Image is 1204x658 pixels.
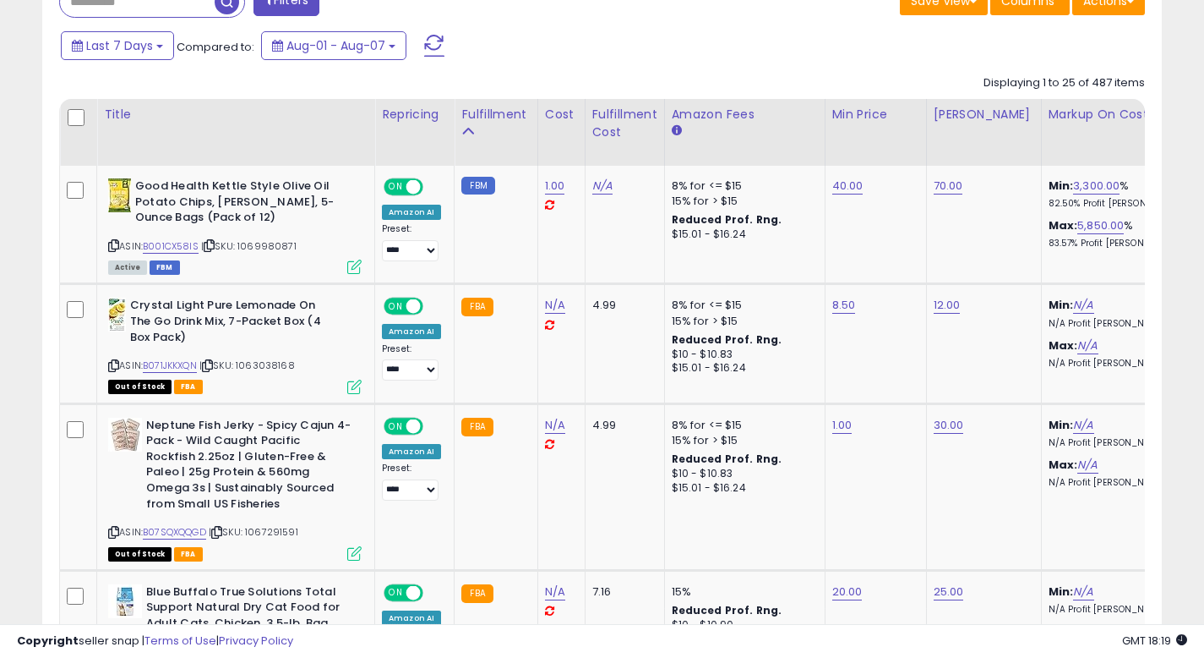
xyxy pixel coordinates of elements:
div: Amazon AI [382,324,441,339]
div: $15.01 - $16.24 [672,361,812,376]
a: N/A [545,584,565,600]
small: Amazon Fees. [672,123,682,139]
a: 3,300.00 [1073,178,1120,195]
b: Reduced Prof. Rng. [672,452,782,466]
div: Markup on Cost [1049,106,1195,123]
p: N/A Profit [PERSON_NAME] [1049,477,1189,489]
span: OFF [421,180,448,195]
span: | SKU: 1069980871 [201,239,297,253]
div: seller snap | | [17,633,293,650]
a: 5,850.00 [1077,217,1124,234]
p: N/A Profit [PERSON_NAME] [1049,358,1189,370]
small: FBM [461,177,494,195]
a: N/A [1073,297,1093,314]
b: Reduced Prof. Rng. [672,603,782,617]
div: 8% for <= $15 [672,178,812,194]
img: 417aE3+L67L._SL40_.jpg [108,298,126,332]
div: 8% for <= $15 [672,298,812,313]
button: Last 7 Days [61,31,174,60]
div: ASIN: [108,178,362,272]
img: 41A4wwdyEEL._SL40_.jpg [108,584,142,618]
div: Preset: [382,463,441,501]
span: All listings currently available for purchase on Amazon [108,260,147,275]
span: OFF [421,585,448,600]
div: 15% for > $15 [672,194,812,209]
div: $15.01 - $16.24 [672,481,812,496]
b: Crystal Light Pure Lemonade On The Go Drink Mix, 7-Packet Box (4 Box Pack) [130,298,335,349]
span: ON [385,299,406,314]
span: OFF [421,299,448,314]
div: 8% for <= $15 [672,418,812,433]
img: 51+qYSSrJSL._SL40_.jpg [108,418,142,452]
b: Min: [1049,417,1074,433]
div: Fulfillment [461,106,530,123]
b: Good Health Kettle Style Olive Oil Potato Chips, [PERSON_NAME], 5-Ounce Bags (Pack of 12) [135,178,340,230]
b: Max: [1049,337,1078,354]
div: Amazon AI [382,444,441,459]
div: Fulfillment Cost [592,106,657,141]
small: FBA [461,298,493,316]
div: 15% for > $15 [672,433,812,448]
span: ON [385,180,406,195]
div: $10 - $10.83 [672,467,812,481]
div: 4.99 [592,418,651,433]
span: Compared to: [177,39,254,55]
b: Reduced Prof. Rng. [672,332,782,347]
b: Min: [1049,178,1074,194]
a: 12.00 [934,297,961,314]
p: N/A Profit [PERSON_NAME] [1049,604,1189,616]
span: OFF [421,419,448,433]
b: Blue Buffalo True Solutions Total Support Natural Dry Cat Food for Adult Cats, Chicken, 3.5-lb. Bag [146,584,351,636]
div: Min Price [832,106,919,123]
div: % [1049,218,1189,249]
b: Reduced Prof. Rng. [672,212,782,227]
a: 1.00 [832,417,853,434]
a: 8.50 [832,297,856,314]
a: 1.00 [545,178,565,195]
small: FBA [461,584,493,603]
div: 15% [672,584,812,600]
a: Privacy Policy [219,633,293,649]
p: N/A Profit [PERSON_NAME] [1049,437,1189,449]
a: N/A [1073,417,1093,434]
span: 2025-08-15 18:19 GMT [1122,633,1187,649]
div: Repricing [382,106,447,123]
div: ASIN: [108,418,362,559]
img: 51yp3tkyGrL._SL40_.jpg [108,178,131,212]
b: Min: [1049,584,1074,600]
span: Last 7 Days [86,37,153,54]
a: 25.00 [934,584,964,600]
a: B07SQXQQGD [143,525,206,540]
div: Title [104,106,368,123]
div: 7.16 [592,584,651,600]
span: ON [385,419,406,433]
div: 4.99 [592,298,651,313]
div: $15.01 - $16.24 [672,228,812,242]
a: N/A [545,297,565,314]
a: N/A [1077,337,1098,354]
div: Preset: [382,223,441,261]
div: % [1049,178,1189,210]
th: The percentage added to the cost of goods (COGS) that forms the calculator for Min & Max prices. [1041,99,1201,166]
span: All listings that are currently out of stock and unavailable for purchase on Amazon [108,380,172,394]
small: FBA [461,418,493,436]
div: [PERSON_NAME] [934,106,1034,123]
div: ASIN: [108,298,362,392]
a: N/A [1073,584,1093,600]
span: | SKU: 1063038168 [199,359,295,372]
span: | SKU: 1067291591 [209,525,298,539]
a: N/A [592,178,613,195]
b: Min: [1049,297,1074,313]
div: Amazon Fees [672,106,818,123]
span: ON [385,585,406,600]
div: Cost [545,106,578,123]
div: $10 - $10.83 [672,348,812,362]
p: N/A Profit [PERSON_NAME] [1049,318,1189,330]
span: FBM [150,260,180,275]
a: Terms of Use [144,633,216,649]
b: Max: [1049,457,1078,473]
a: B071JKKXQN [143,359,197,373]
a: B001CX58IS [143,239,199,254]
div: Preset: [382,343,441,381]
a: 30.00 [934,417,964,434]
